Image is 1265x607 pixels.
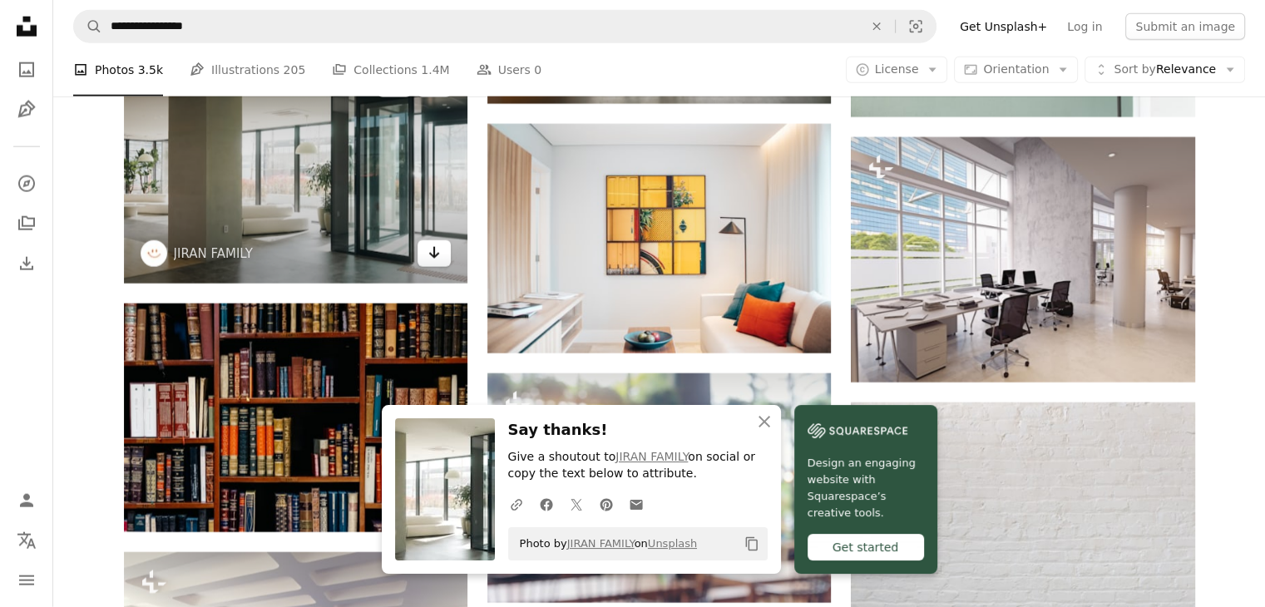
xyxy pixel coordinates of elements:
img: file-1606177908946-d1eed1cbe4f5image [808,418,907,443]
a: Unsplash [648,537,697,550]
a: Get Unsplash+ [950,13,1057,40]
a: Photos [10,53,43,86]
span: 205 [284,61,306,79]
a: Collections [10,207,43,240]
a: modern office building interior. 3d rendering concept [851,252,1194,267]
button: Submit an image [1125,13,1245,40]
span: License [875,62,919,76]
a: Illustrations [10,93,43,126]
span: Photo by on [511,531,698,557]
a: Explore [10,167,43,200]
img: modern office building interior. 3d rendering concept [851,137,1194,382]
button: Clear [858,11,895,42]
a: Users 0 [477,43,542,96]
button: Visual search [896,11,936,42]
a: assorted-title of books piled in the shelves [124,410,467,425]
a: Design an engaging website with Squarespace’s creative tools.Get started [794,405,937,574]
a: Share on Twitter [561,487,591,521]
a: Share over email [621,487,651,521]
a: white brick wall [851,524,1194,539]
a: Share on Pinterest [591,487,621,521]
a: Download [418,240,451,267]
span: Design an engaging website with Squarespace’s creative tools. [808,455,924,521]
span: 0 [534,61,541,79]
a: Illustrations 205 [190,43,305,96]
img: Blurred background cafe coffee shop restaurant in shopping mall with light bokeh business event r... [487,373,831,603]
div: Get started [808,534,924,560]
a: Download History [10,247,43,280]
a: white sofa with throw pillows [487,230,831,245]
p: Give a shoutout to on social or copy the text below to attribute. [508,449,768,482]
img: a living room with a lot of glass doors [124,54,467,283]
a: Log in / Sign up [10,484,43,517]
form: Find visuals sitewide [73,10,936,43]
a: Collections 1.4M [332,43,449,96]
button: Menu [10,564,43,597]
span: Sort by [1114,62,1155,76]
button: Language [10,524,43,557]
img: Go to JIRAN FAMILY's profile [141,240,167,267]
a: a living room with a lot of glass doors [124,161,467,176]
button: Orientation [954,57,1078,83]
a: JIRAN FAMILY [567,537,635,550]
button: Sort byRelevance [1085,57,1245,83]
a: Share on Facebook [531,487,561,521]
span: Relevance [1114,62,1216,78]
a: JIRAN FAMILY [174,245,253,262]
a: Log in [1057,13,1112,40]
a: JIRAN FAMILY [615,450,688,463]
button: Search Unsplash [74,11,102,42]
a: Home — Unsplash [10,10,43,47]
h3: Say thanks! [508,418,768,442]
img: assorted-title of books piled in the shelves [124,303,467,532]
img: white sofa with throw pillows [487,124,831,353]
span: Orientation [983,62,1049,76]
button: Copy to clipboard [738,530,766,558]
span: 1.4M [421,61,449,79]
button: License [846,57,948,83]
